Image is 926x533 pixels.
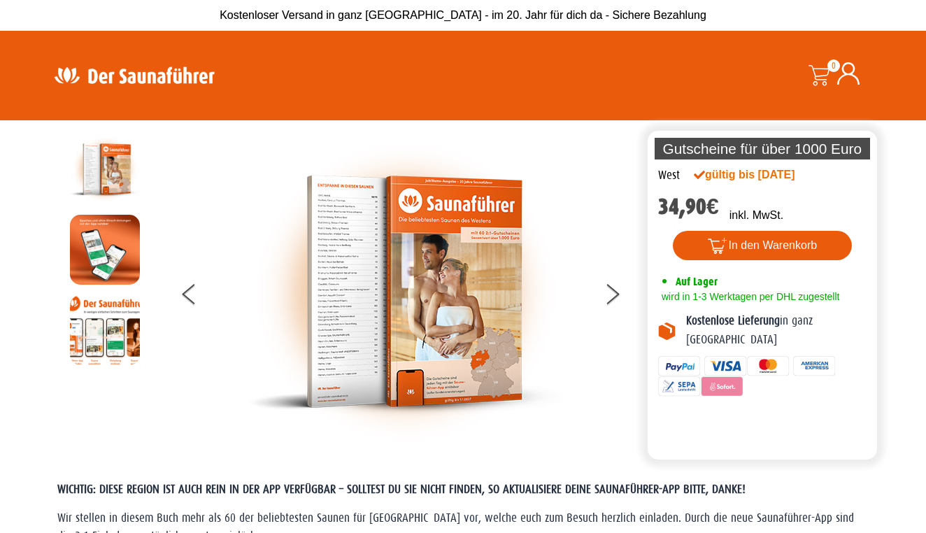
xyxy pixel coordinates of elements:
img: MOCKUP-iPhone_regional [70,215,140,285]
img: der-saunafuehrer-2025-west [248,134,563,449]
p: inkl. MwSt. [729,207,783,224]
span: 0 [827,59,840,72]
img: Anleitung7tn [70,295,140,365]
span: Kostenloser Versand in ganz [GEOGRAPHIC_DATA] - im 20. Jahr für dich da - Sichere Bezahlung [220,9,706,21]
span: € [706,194,719,220]
bdi: 34,90 [658,194,719,220]
span: wird in 1-3 Werktagen per DHL zugestellt [658,291,839,302]
span: Auf Lager [676,275,718,288]
img: der-saunafuehrer-2025-west [70,134,140,204]
button: In den Warenkorb [673,231,853,260]
span: WICHTIG: DIESE REGION IST AUCH REIN IN DER APP VERFÜGBAR – SOLLTEST DU SIE NICHT FINDEN, SO AKTUA... [57,483,746,496]
p: Gutscheine für über 1000 Euro [655,138,870,159]
p: in ganz [GEOGRAPHIC_DATA] [686,312,867,349]
div: West [658,166,680,185]
b: Kostenlose Lieferung [686,314,780,327]
div: gültig bis [DATE] [694,166,825,183]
